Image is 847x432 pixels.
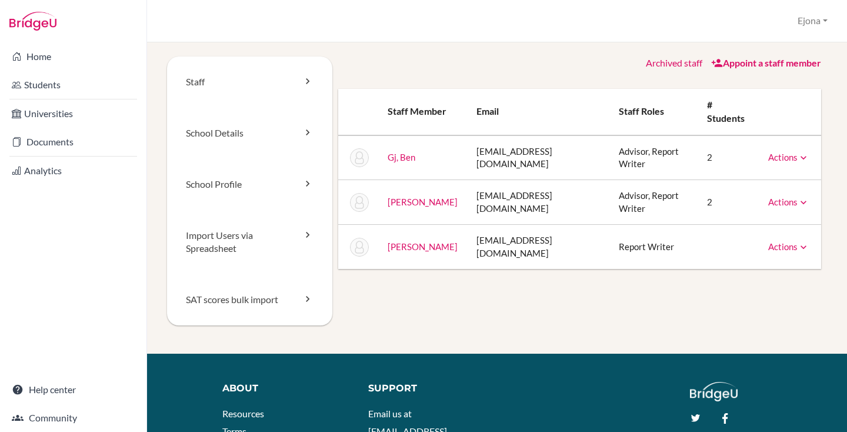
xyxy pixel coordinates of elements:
a: Appoint a staff member [711,57,821,68]
a: Import Users via Spreadsheet [167,210,332,275]
a: Actions [768,197,809,207]
td: [EMAIL_ADDRESS][DOMAIN_NAME] [467,225,610,269]
img: Max Listerine [350,193,369,212]
div: Support [368,382,488,396]
a: [PERSON_NAME] [388,241,458,252]
a: Archived staff [646,57,702,68]
td: 2 [698,135,759,180]
img: logo_white@2x-f4f0deed5e89b7ecb1c2cc34c3e3d731f90f0f143d5ea2071677605dd97b5244.png [690,382,738,401]
th: Email [467,89,610,135]
th: Staff member [378,89,467,135]
td: 2 [698,180,759,225]
img: Cindy Sands [350,238,369,257]
a: School Profile [167,159,332,210]
a: Actions [768,152,809,162]
a: Students [2,73,144,97]
th: Staff roles [609,89,698,135]
td: Advisor, Report Writer [609,135,698,180]
th: # students [698,89,759,135]
img: Bridge-U [9,12,56,31]
img: Ben Gj [350,148,369,167]
div: About [222,382,351,396]
a: [PERSON_NAME] [388,197,458,207]
a: Help center [2,378,144,401]
td: [EMAIL_ADDRESS][DOMAIN_NAME] [467,135,610,180]
button: Ejona [792,10,833,32]
a: School Details [167,108,332,159]
a: Gj, Ben [388,152,415,162]
a: SAT scores bulk import [167,274,332,325]
a: Universities [2,102,144,125]
a: Home [2,45,144,68]
a: Documents [2,130,144,154]
a: Community [2,406,144,430]
td: Advisor, Report Writer [609,180,698,225]
a: Staff [167,57,332,108]
a: Actions [768,241,809,252]
td: [EMAIL_ADDRESS][DOMAIN_NAME] [467,180,610,225]
a: Resources [222,408,264,419]
td: Report Writer [609,225,698,269]
a: Analytics [2,159,144,182]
